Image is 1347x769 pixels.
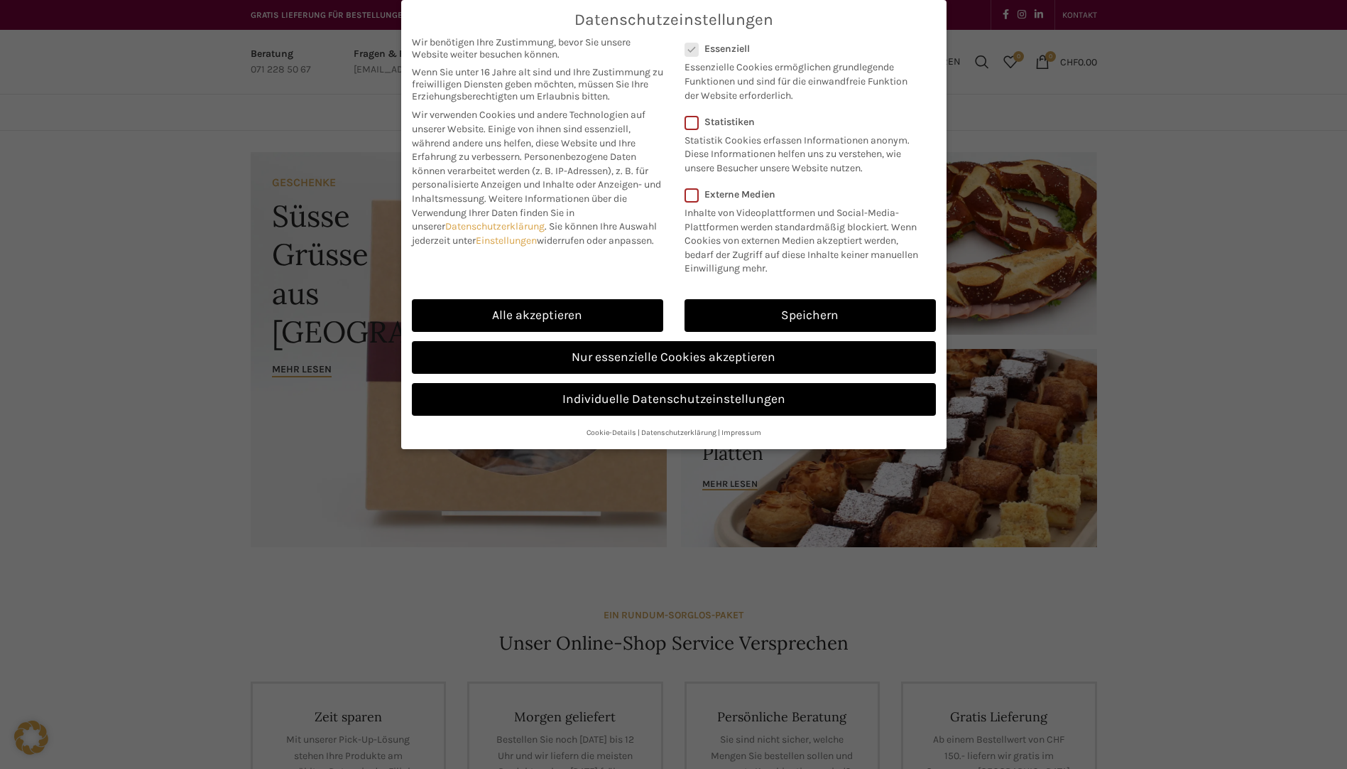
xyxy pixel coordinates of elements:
a: Speichern [685,299,936,332]
a: Datenschutzerklärung [641,428,716,437]
label: Externe Medien [685,188,927,200]
p: Statistik Cookies erfassen Informationen anonym. Diese Informationen helfen uns zu verstehen, wie... [685,128,917,176]
span: Wir verwenden Cookies und andere Technologien auf unserer Website. Einige von ihnen sind essenzie... [412,109,645,163]
label: Essenziell [685,43,917,55]
a: Datenschutzerklärung [445,220,545,232]
a: Einstellungen [476,235,537,247]
a: Alle akzeptieren [412,299,663,332]
p: Essenzielle Cookies ermöglichen grundlegende Funktionen und sind für die einwandfreie Funktion de... [685,55,917,102]
a: Impressum [721,428,761,437]
label: Statistiken [685,116,917,128]
span: Datenschutzeinstellungen [574,11,773,29]
p: Inhalte von Videoplattformen und Social-Media-Plattformen werden standardmäßig blockiert. Wenn Co... [685,200,927,276]
span: Wir benötigen Ihre Zustimmung, bevor Sie unsere Website weiter besuchen können. [412,36,663,60]
span: Weitere Informationen über die Verwendung Ihrer Daten finden Sie in unserer . [412,193,627,232]
a: Nur essenzielle Cookies akzeptieren [412,341,936,374]
a: Individuelle Datenschutzeinstellungen [412,383,936,416]
span: Personenbezogene Daten können verarbeitet werden (z. B. IP-Adressen), z. B. für personalisierte A... [412,151,661,205]
span: Sie können Ihre Auswahl jederzeit unter widerrufen oder anpassen. [412,220,657,247]
span: Wenn Sie unter 16 Jahre alt sind und Ihre Zustimmung zu freiwilligen Diensten geben möchten, müss... [412,66,663,102]
a: Cookie-Details [587,428,636,437]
